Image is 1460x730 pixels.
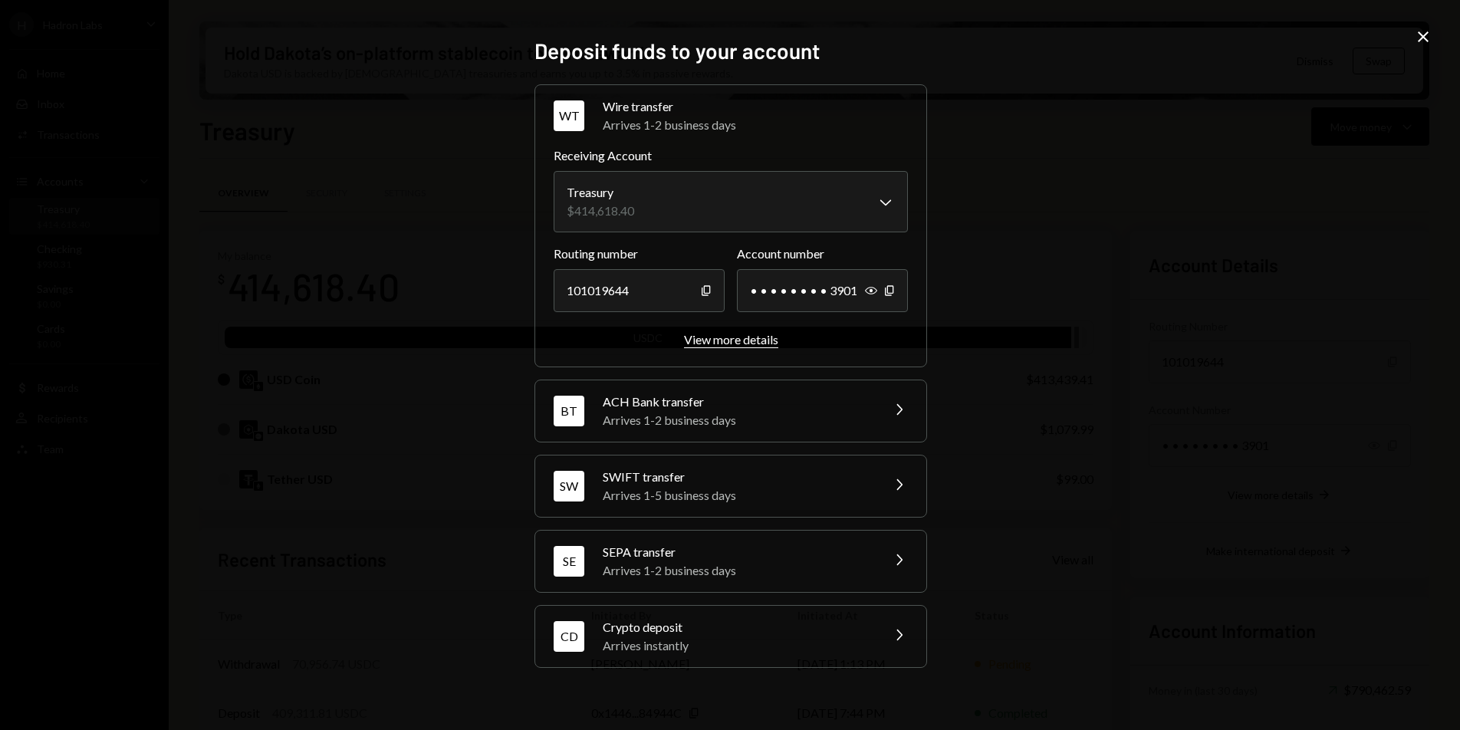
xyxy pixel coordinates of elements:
[603,561,871,580] div: Arrives 1-2 business days
[603,97,908,116] div: Wire transfer
[603,543,871,561] div: SEPA transfer
[554,245,725,263] label: Routing number
[535,531,926,592] button: SESEPA transferArrives 1-2 business days
[684,332,778,348] button: View more details
[554,171,908,232] button: Receiving Account
[554,546,584,577] div: SE
[684,332,778,347] div: View more details
[554,621,584,652] div: CD
[554,396,584,426] div: BT
[737,269,908,312] div: • • • • • • • • 3901
[603,618,871,636] div: Crypto deposit
[535,85,926,146] button: WTWire transferArrives 1-2 business days
[554,146,908,348] div: WTWire transferArrives 1-2 business days
[603,411,871,429] div: Arrives 1-2 business days
[554,146,908,165] label: Receiving Account
[534,36,926,66] h2: Deposit funds to your account
[554,100,584,131] div: WT
[603,393,871,411] div: ACH Bank transfer
[535,380,926,442] button: BTACH Bank transferArrives 1-2 business days
[554,471,584,501] div: SW
[535,606,926,667] button: CDCrypto depositArrives instantly
[603,468,871,486] div: SWIFT transfer
[535,455,926,517] button: SWSWIFT transferArrives 1-5 business days
[603,116,908,134] div: Arrives 1-2 business days
[603,636,871,655] div: Arrives instantly
[737,245,908,263] label: Account number
[554,269,725,312] div: 101019644
[603,486,871,505] div: Arrives 1-5 business days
